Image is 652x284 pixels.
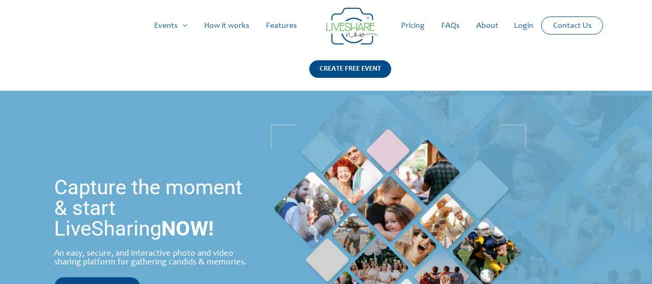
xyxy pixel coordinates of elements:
[506,9,542,42] a: Login
[18,9,634,42] nav: Site Navigation
[468,9,507,42] a: About
[146,9,196,42] a: Events
[54,177,258,239] h1: Capture the moment & start LiveSharing
[258,9,305,42] a: Features
[309,60,391,78] div: CREATE FREE EVENT
[545,17,600,34] a: Contact Us
[393,9,433,42] a: Pricing
[309,60,391,91] a: CREATE FREE EVENT
[326,8,378,45] img: LiveShare logo - Capture & Share Event Memories
[196,9,258,42] a: How it works
[433,9,468,42] a: FAQs
[54,249,258,267] div: An easy, secure, and interactive photo and video sharing platform for gathering candids & memories.
[161,216,214,241] strong: NOW!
